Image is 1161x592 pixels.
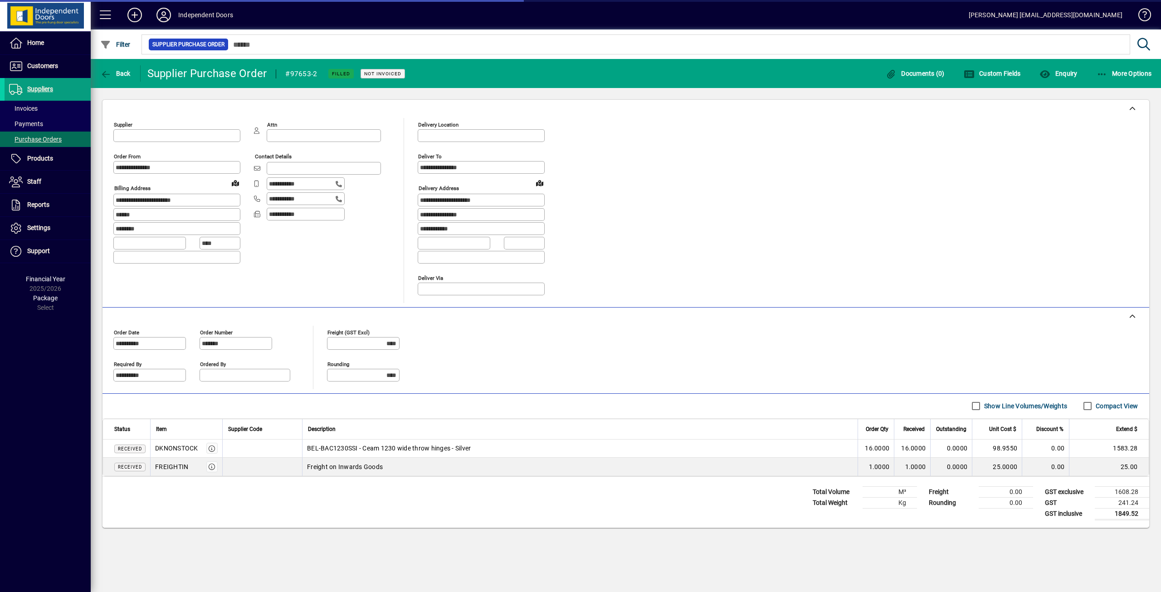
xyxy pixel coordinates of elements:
span: Discount % [1036,424,1063,434]
span: More Options [1097,70,1152,77]
mat-label: Order number [200,329,233,335]
td: 16.0000 [858,440,894,458]
span: Not Invoiced [364,71,401,77]
td: GST inclusive [1040,508,1095,519]
span: Invoices [9,105,38,112]
span: Staff [27,178,41,185]
a: Support [5,240,91,263]
a: View on map [532,176,547,190]
span: Suppliers [27,85,53,93]
span: Enquiry [1039,70,1077,77]
td: 0.00 [979,497,1033,508]
a: Payments [5,116,91,132]
span: Supplier Purchase Order [152,40,224,49]
a: Customers [5,55,91,78]
span: Order Qty [866,424,888,434]
span: Filter [100,41,131,48]
mat-label: Freight (GST excl) [327,329,370,335]
span: Custom Fields [964,70,1021,77]
mat-label: Deliver To [418,153,442,160]
span: Freight on Inwards Goods [307,462,383,471]
span: Received [118,446,142,451]
span: Filled [332,71,350,77]
td: GST exclusive [1040,486,1095,497]
td: 0.00 [1022,440,1069,458]
div: DKNONSTOCK [155,444,198,453]
td: 1608.28 [1095,486,1149,497]
div: Supplier Purchase Order [147,66,267,81]
span: Received [903,424,925,434]
button: Add [120,7,149,23]
button: Enquiry [1037,65,1079,82]
mat-label: Supplier [114,122,132,128]
span: Package [33,294,58,302]
span: Item [156,424,167,434]
a: Products [5,147,91,170]
td: Kg [863,497,917,508]
span: Outstanding [936,424,966,434]
td: 0.0000 [930,440,972,458]
span: Payments [9,120,43,127]
mat-label: Ordered by [200,361,226,367]
button: More Options [1094,65,1154,82]
td: 241.24 [1095,497,1149,508]
a: Invoices [5,101,91,116]
span: Extend $ [1116,424,1137,434]
td: 1.0000 [858,458,894,476]
span: Received [118,465,142,470]
a: Purchase Orders [5,132,91,147]
td: 1583.28 [1069,440,1149,458]
td: 16.0000 [894,440,930,458]
span: Status [114,424,130,434]
span: Financial Year [26,275,65,283]
td: M³ [863,486,917,497]
mat-label: Rounding [327,361,349,367]
span: Settings [27,224,50,231]
td: 1.0000 [894,458,930,476]
span: Products [27,155,53,162]
td: Rounding [924,497,979,508]
span: Home [27,39,44,46]
span: Unit Cost $ [989,424,1016,434]
div: #97653-2 [285,67,317,81]
span: Customers [27,62,58,69]
td: 25.0000 [972,458,1022,476]
div: [PERSON_NAME] [EMAIL_ADDRESS][DOMAIN_NAME] [969,8,1122,22]
span: BEL-BAC1230SSI - Ceam 1230 wide throw hinges - Silver [307,444,471,453]
app-page-header-button: Back [91,65,141,82]
span: Back [100,70,131,77]
div: Independent Doors [178,8,233,22]
button: Custom Fields [961,65,1023,82]
td: 0.00 [979,486,1033,497]
td: 0.0000 [930,458,972,476]
a: Knowledge Base [1132,2,1150,31]
div: FREIGHTIN [155,462,188,471]
a: Staff [5,171,91,193]
td: GST [1040,497,1095,508]
span: Purchase Orders [9,136,62,143]
span: Support [27,247,50,254]
td: 25.00 [1069,458,1149,476]
span: Reports [27,201,49,208]
mat-label: Deliver via [418,274,443,281]
a: Settings [5,217,91,240]
td: 98.9550 [972,440,1022,458]
span: Supplier Code [228,424,262,434]
td: 1849.52 [1095,508,1149,519]
a: View on map [228,176,243,190]
td: Freight [924,486,979,497]
mat-label: Attn [267,122,277,128]
label: Show Line Volumes/Weights [982,401,1067,411]
button: Profile [149,7,178,23]
mat-label: Required by [114,361,141,367]
td: Total Weight [808,497,863,508]
mat-label: Order from [114,153,141,160]
label: Compact View [1094,401,1138,411]
span: Documents (0) [886,70,945,77]
button: Documents (0) [883,65,947,82]
mat-label: Delivery Location [418,122,459,128]
a: Reports [5,194,91,216]
td: 0.00 [1022,458,1069,476]
button: Back [98,65,133,82]
mat-label: Order date [114,329,139,335]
